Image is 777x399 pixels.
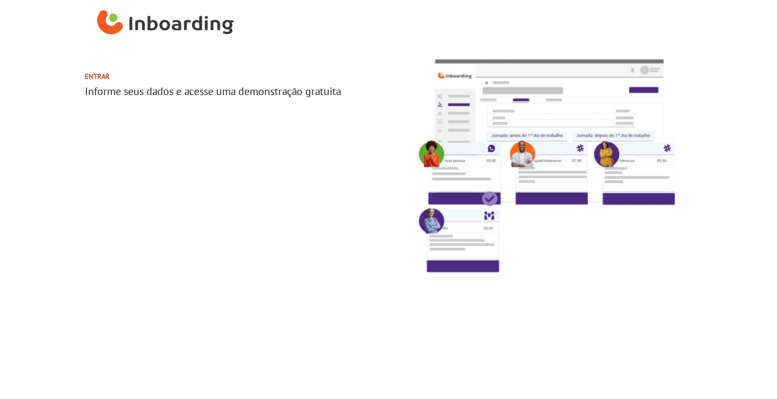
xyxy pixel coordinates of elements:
h3: Informe seus dados e acesse uma demonstração gratuita [85,85,384,98]
a: Inboarding Home Page [97,4,234,42]
img: Imagem da solução da Inbaording monstrando a jornada como comunicações enviandos antes e depois d... [397,46,688,286]
img: Inboarding Home [97,7,234,39]
h2: Entrar [85,72,384,80]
